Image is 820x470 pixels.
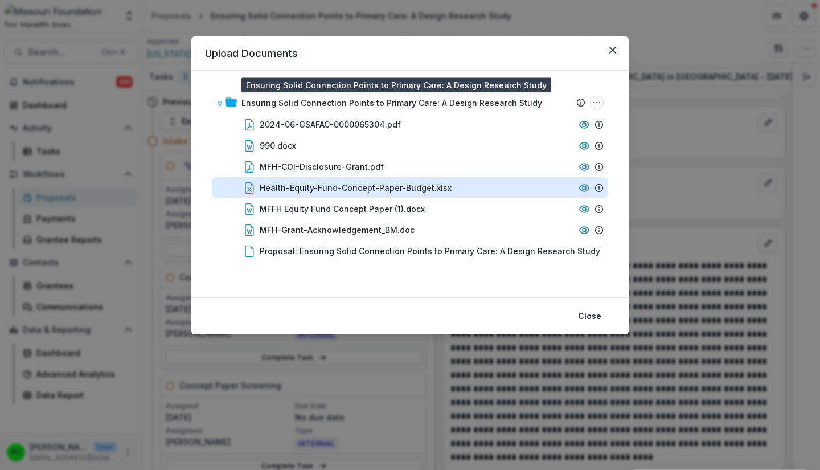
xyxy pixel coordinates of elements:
[212,240,608,261] div: Proposal: Ensuring Solid Connection Points to Primary Care: A Design Research Study
[212,135,608,156] div: 990.docx
[212,177,608,198] div: Health-Equity-Fund-Concept-Paper-Budget.xlsx
[604,41,622,59] button: Close
[260,203,425,215] div: MFFH Equity Fund Concept Paper (1).docx
[212,156,608,177] div: MFH-COI-Disclosure-Grant.pdf
[260,140,296,152] div: 990.docx
[260,118,401,130] div: 2024-06-GSAFAC-0000065304.pdf
[260,224,415,236] div: MFH-Grant-Acknowledgement_BM.doc
[212,91,608,261] div: Ensuring Solid Connection Points to Primary Care: A Design Research StudyEnsuring Solid Connectio...
[260,245,600,257] div: Proposal: Ensuring Solid Connection Points to Primary Care: A Design Research Study
[191,36,629,71] header: Upload Documents
[241,97,542,109] div: Ensuring Solid Connection Points to Primary Care: A Design Research Study
[571,307,608,325] button: Close
[212,219,608,240] div: MFH-Grant-Acknowledgement_BM.doc
[212,91,608,114] div: Ensuring Solid Connection Points to Primary Care: A Design Research StudyEnsuring Solid Connectio...
[260,182,452,194] div: Health-Equity-Fund-Concept-Paper-Budget.xlsx
[212,198,608,219] div: MFFH Equity Fund Concept Paper (1).docx
[590,96,604,109] button: Ensuring Solid Connection Points to Primary Care: A Design Research Study Options
[260,161,384,173] div: MFH-COI-Disclosure-Grant.pdf
[212,114,608,135] div: 2024-06-GSAFAC-0000065304.pdf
